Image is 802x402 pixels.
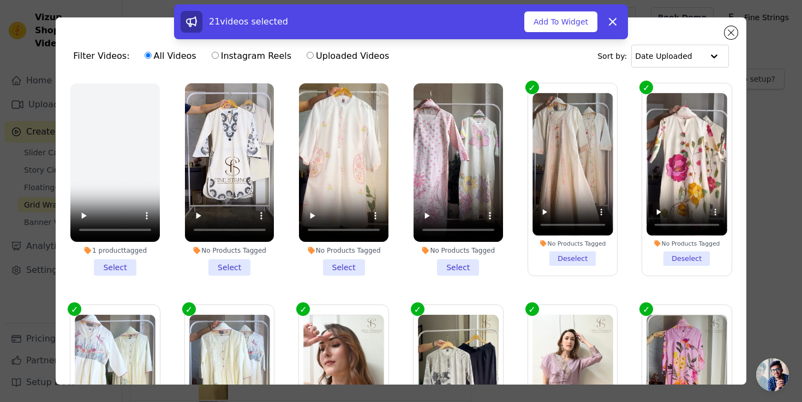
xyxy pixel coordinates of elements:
[211,49,292,63] label: Instagram Reels
[306,49,390,63] label: Uploaded Videos
[597,45,729,68] div: Sort by:
[524,11,597,32] button: Add To Widget
[756,358,789,391] a: Open chat
[73,44,395,69] div: Filter Videos:
[532,240,613,247] div: No Products Tagged
[70,246,160,255] div: 1 product tagged
[209,16,288,27] span: 21 videos selected
[144,49,197,63] label: All Videos
[185,246,274,255] div: No Products Tagged
[299,246,388,255] div: No Products Tagged
[647,240,727,247] div: No Products Tagged
[414,246,503,255] div: No Products Tagged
